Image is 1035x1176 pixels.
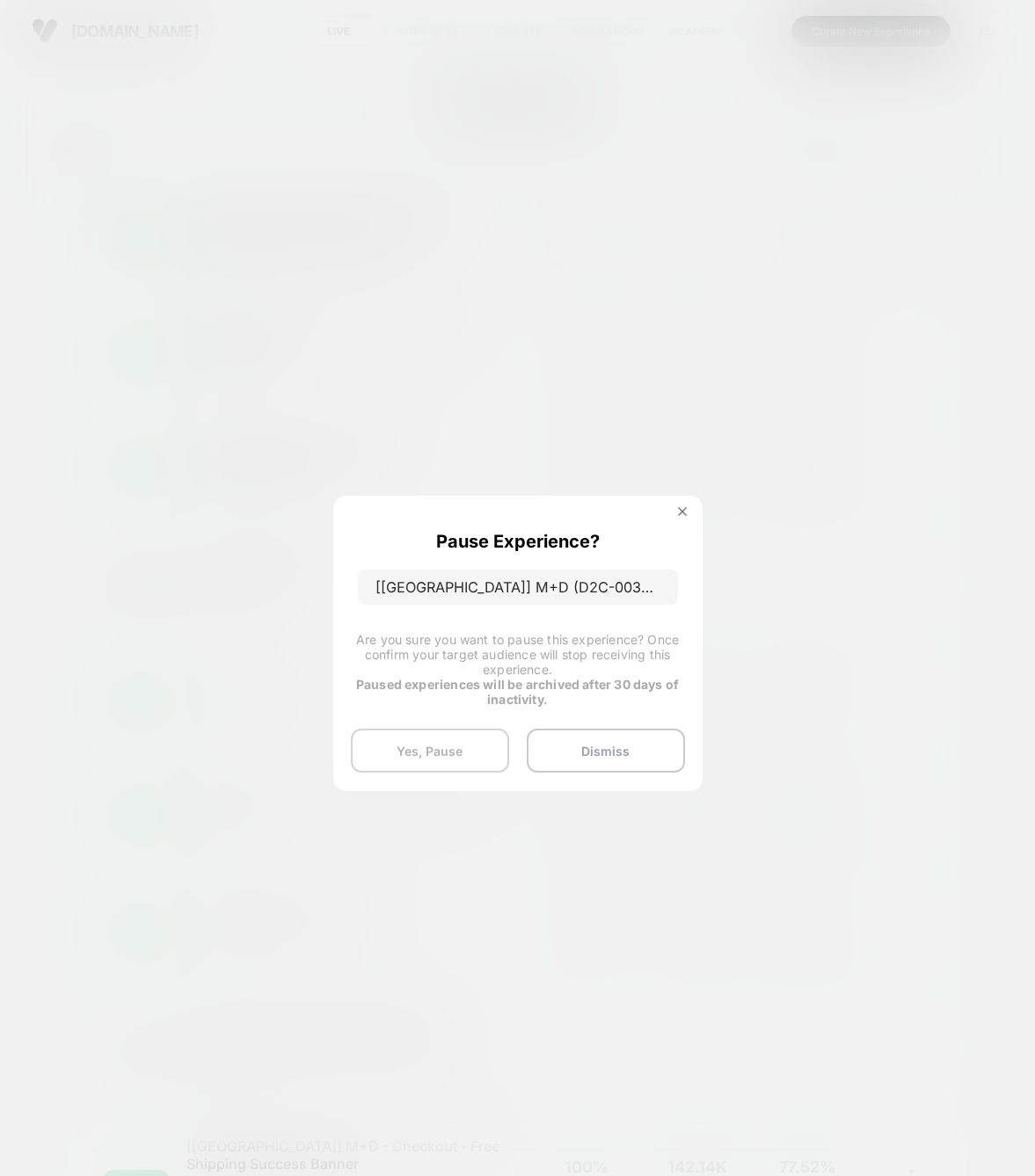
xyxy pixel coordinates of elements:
[436,531,600,552] p: Pause Experience?
[358,570,678,605] p: [[GEOGRAPHIC_DATA]] M+D (D2C-0034) Collection Discount Signposting
[356,677,679,707] strong: Paused experiences will be archived after 30 days of inactivity.
[356,632,679,677] span: Are you sure you want to pause this experience? Once confirm your target audience will stop recei...
[351,729,509,773] button: Yes, Pause
[527,729,685,773] button: Dismiss
[678,507,687,516] img: close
